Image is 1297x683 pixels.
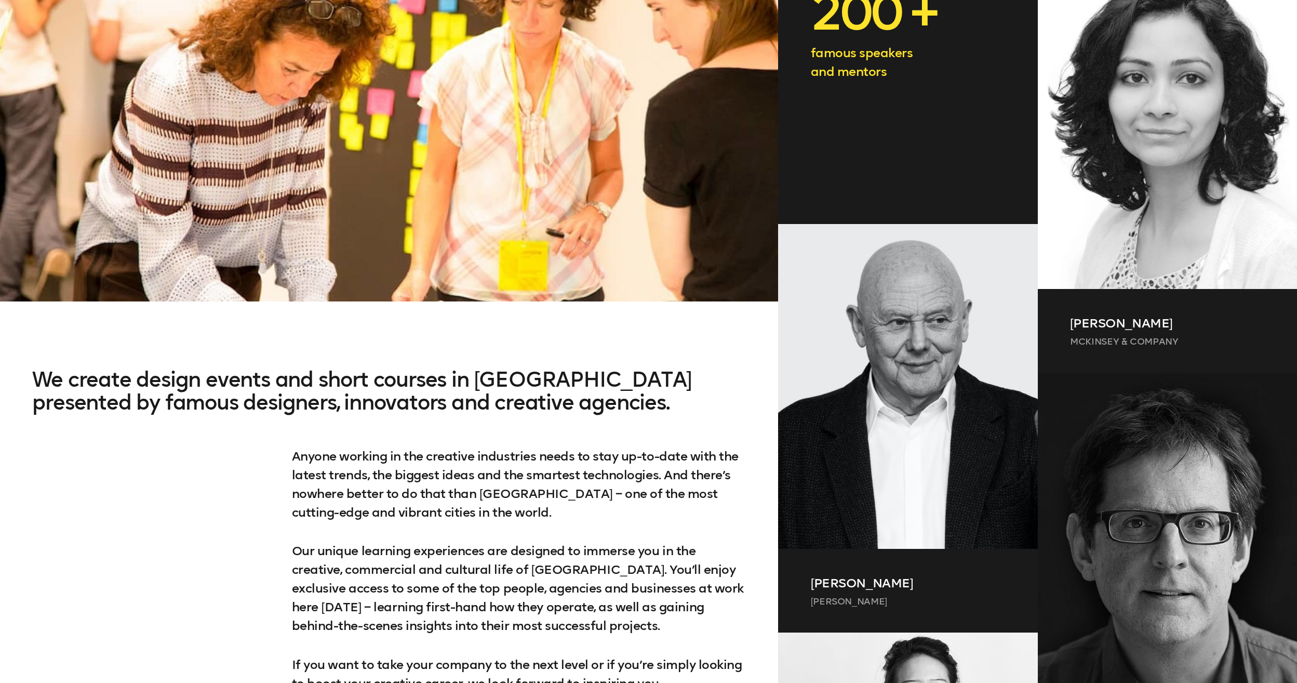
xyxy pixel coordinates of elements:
[1070,314,1265,333] p: [PERSON_NAME]
[811,595,1006,608] p: [PERSON_NAME]
[811,44,1006,81] p: famous speakers and mentors
[811,574,1006,593] p: [PERSON_NAME]
[32,368,745,447] h2: We create design events and short courses in [GEOGRAPHIC_DATA] presented by famous designers, inn...
[292,447,746,522] p: Anyone working in the creative industries needs to stay up-­to-­date with the latest trends, the ...
[292,542,746,635] p: Our unique learning experiences are designed to immerse you in the creative, commercial and cultu...
[1070,335,1265,348] p: McKinsey & Company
